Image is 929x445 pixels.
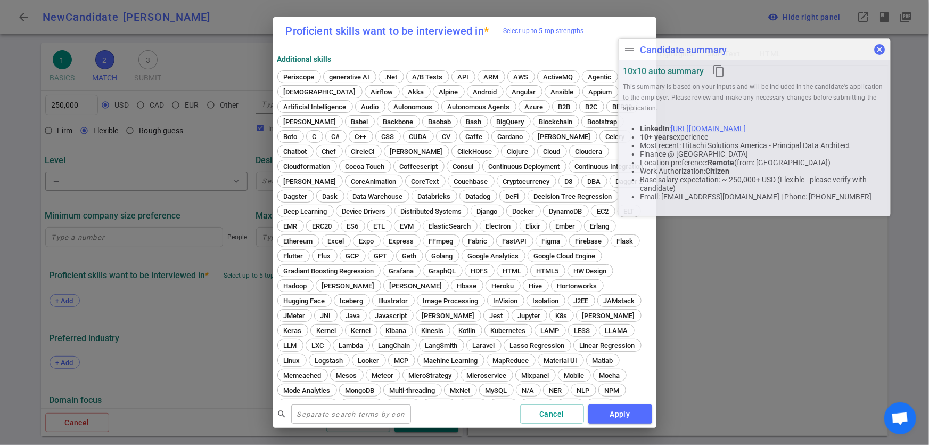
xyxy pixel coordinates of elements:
span: D3 [561,177,577,185]
span: Google Cloud Engine [530,252,599,260]
span: Image Processing [420,297,482,305]
span: GPT [371,252,391,260]
span: NPM [601,386,623,394]
span: Artificial Intelligence [280,103,350,111]
span: [PERSON_NAME] [418,312,479,320]
span: Erlang [587,222,613,230]
span: Data Warehouse [349,192,407,200]
span: [PERSON_NAME] [280,118,340,126]
span: FastAPI [499,237,531,245]
span: JAMstack [600,297,639,305]
span: MapReduce [489,357,533,365]
span: Linear Regression [576,342,639,350]
span: Appium [585,88,616,96]
span: Databricks [414,192,455,200]
span: MCP [391,357,413,365]
span: C# [328,133,344,141]
span: CoreText [408,177,443,185]
span: Laravel [469,342,499,350]
span: Kotlin [455,327,480,335]
span: Kubernetes [487,327,530,335]
span: Linux [280,357,304,365]
span: Iceberg [336,297,367,305]
span: Heroku [488,282,518,290]
span: Microservice [463,371,511,379]
strong: Additional Skills [277,55,332,63]
span: Akka [405,88,428,96]
span: Mode Analytics [280,386,334,394]
span: CoreAnimation [348,177,400,185]
button: Cancel [520,404,584,424]
span: DBA [584,177,605,185]
span: [PERSON_NAME] [579,312,639,320]
span: Device Drivers [339,207,390,215]
span: Babel [348,118,372,126]
span: Flask [613,237,637,245]
span: Chatbot [280,148,311,156]
span: Continuous Deployment [485,163,564,171]
span: Periscope [280,73,318,81]
span: [PERSON_NAME] [280,177,340,185]
span: ElasticSearch [425,222,475,230]
span: Celery [602,133,629,141]
span: Cocoa Touch [342,163,389,171]
span: Memcached [280,371,325,379]
span: Django [473,207,502,215]
span: N/A [519,386,538,394]
span: Kernel [313,327,340,335]
span: MySQL [482,386,511,394]
span: Kernel [348,327,375,335]
span: Baobab [425,118,455,126]
span: HW Design [570,267,611,275]
span: MongoDB [342,386,379,394]
span: [DEMOGRAPHIC_DATA] [280,88,360,96]
span: B2C [582,103,602,111]
span: Mesos [333,371,361,379]
span: Machine Learning [420,357,482,365]
span: Expo [356,237,378,245]
span: [PERSON_NAME] [535,133,595,141]
span: Javascript [372,312,411,320]
span: ActiveMQ [540,73,577,81]
span: Hbase [454,282,481,290]
span: Autonomous [390,103,437,111]
span: EVM [397,222,418,230]
span: DeFi [502,192,523,200]
span: [PERSON_NAME] [386,282,446,290]
span: Ember [552,222,579,230]
span: ETL [370,222,389,230]
span: CUDA [406,133,431,141]
span: Select up to 5 top strengths [493,26,583,36]
span: B2B [555,103,574,111]
span: C [309,133,320,141]
span: GraphQL [425,267,460,275]
span: Illustrator [375,297,412,305]
span: Mocha [596,371,624,379]
span: Consul [449,163,478,171]
span: Flutter [280,252,307,260]
span: Lambda [335,342,367,350]
span: BEP20 [609,103,636,111]
span: Dagger 2 [612,177,647,185]
span: LangChain [375,342,414,350]
span: Autonomous Agents [444,103,514,111]
span: Audio [358,103,383,111]
span: Geth [399,252,421,260]
span: Blockchain [536,118,577,126]
span: ClickHouse [454,148,496,156]
span: LXC [308,342,328,350]
span: Datadog [462,192,495,200]
span: Android [470,88,501,96]
span: A/B Tests [409,73,447,81]
span: Backbone [380,118,417,126]
span: LLAMA [602,327,632,335]
span: .Net [381,73,401,81]
span: Boto [280,133,301,141]
span: Dagster [280,192,311,200]
span: EMR [280,222,301,230]
span: CircleCI [348,148,379,156]
span: [PERSON_NAME] [318,282,379,290]
span: Bootstrap [584,118,621,126]
span: Chef [318,148,340,156]
span: Deep Learning [280,207,331,215]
